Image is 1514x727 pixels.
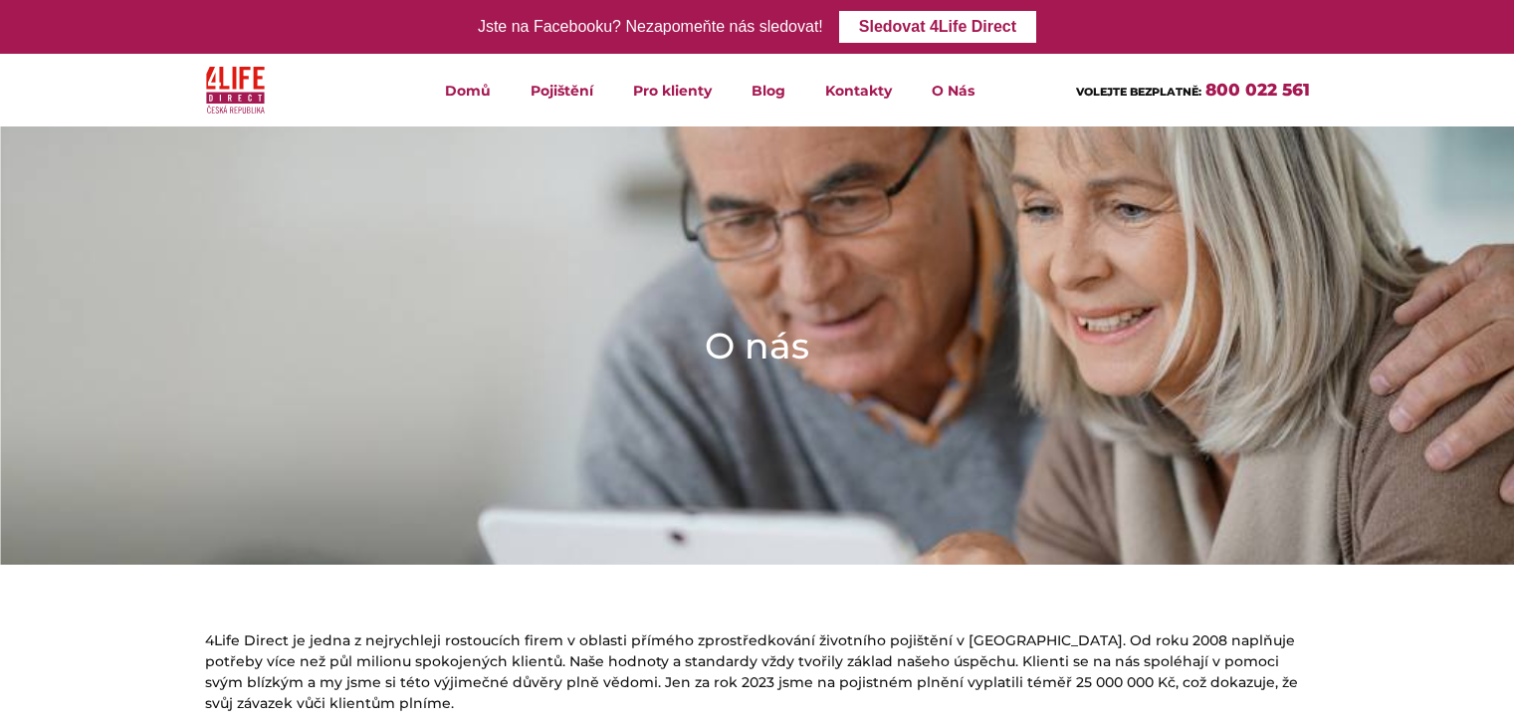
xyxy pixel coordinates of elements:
[839,11,1036,43] a: Sledovat 4Life Direct
[805,54,912,126] a: Kontakty
[205,630,1310,714] p: 4Life Direct je jedna z nejrychleji rostoucích firem v oblasti přímého zprostředkování životního ...
[206,62,266,119] img: 4Life Direct Česká republika logo
[1076,85,1201,99] span: VOLEJTE BEZPLATNĚ:
[478,13,823,42] div: Jste na Facebooku? Nezapomeňte nás sledovat!
[1205,80,1310,100] a: 800 022 561
[705,321,809,370] h1: O nás
[732,54,805,126] a: Blog
[425,54,511,126] a: Domů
